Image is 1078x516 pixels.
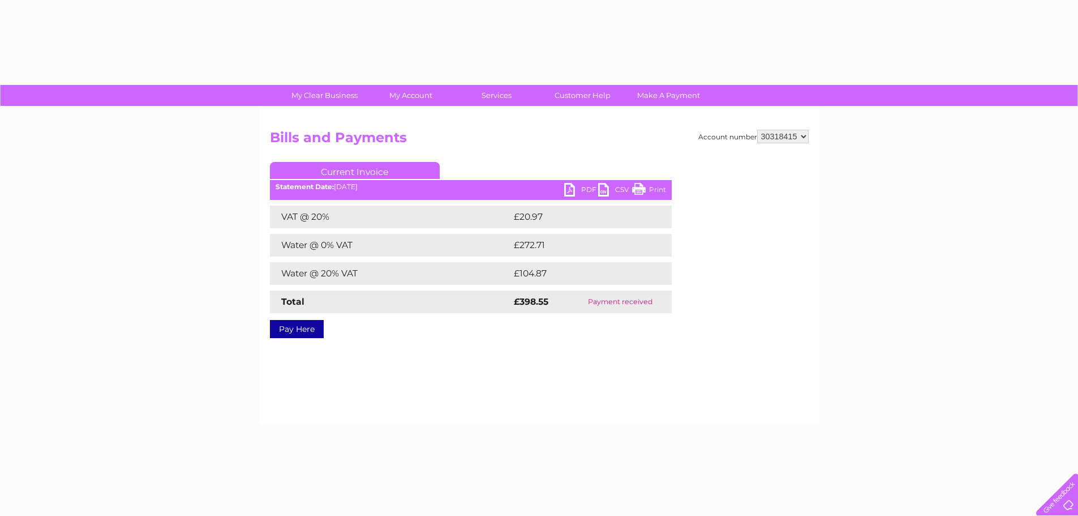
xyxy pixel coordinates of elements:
td: Water @ 20% VAT [270,262,511,285]
a: Current Invoice [270,162,440,179]
b: Statement Date: [276,182,334,191]
a: Pay Here [270,320,324,338]
h2: Bills and Payments [270,130,809,151]
strong: Total [281,296,304,307]
strong: £398.55 [514,296,548,307]
a: Print [632,183,666,199]
div: [DATE] [270,183,672,191]
a: Services [450,85,543,106]
a: My Account [364,85,457,106]
a: Make A Payment [622,85,715,106]
a: CSV [598,183,632,199]
td: Payment received [569,291,672,313]
td: VAT @ 20% [270,206,511,228]
td: £104.87 [511,262,651,285]
a: My Clear Business [278,85,371,106]
td: £20.97 [511,206,649,228]
a: Customer Help [536,85,629,106]
td: £272.71 [511,234,650,257]
a: PDF [564,183,598,199]
td: Water @ 0% VAT [270,234,511,257]
div: Account number [698,130,809,143]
